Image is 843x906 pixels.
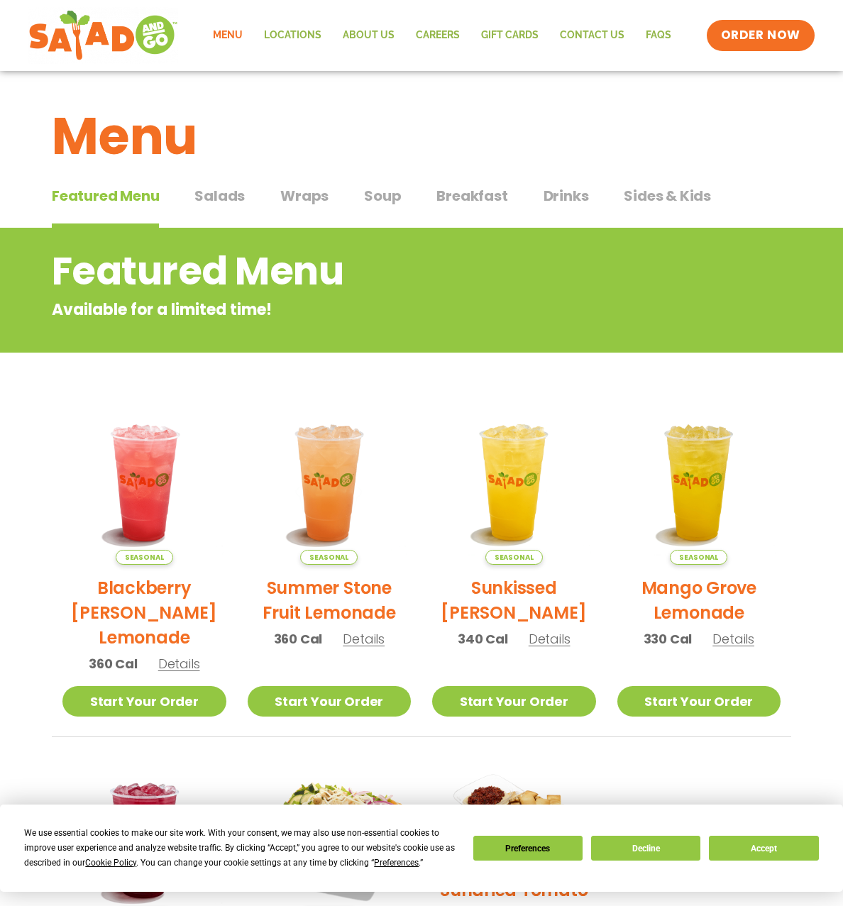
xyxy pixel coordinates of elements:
img: Product photo for Blackberry Bramble Lemonade [62,401,226,565]
span: Breakfast [436,185,507,206]
div: Tabbed content [52,180,791,228]
span: Sides & Kids [624,185,711,206]
span: Details [712,630,754,648]
span: Details [343,630,385,648]
h2: Featured Menu [52,243,677,300]
span: Drinks [544,185,589,206]
img: Product photo for Sundried Tomato Hummus & Pita Chips [432,758,596,868]
a: Contact Us [549,19,635,52]
nav: Menu [202,19,682,52]
span: Wraps [280,185,329,206]
button: Decline [591,836,700,861]
img: Product photo for Mango Grove Lemonade [617,401,781,565]
a: GIFT CARDS [470,19,549,52]
div: We use essential cookies to make our site work. With your consent, we may also use non-essential ... [24,826,456,871]
a: ORDER NOW [707,20,815,51]
span: Seasonal [116,550,173,565]
img: Product photo for Summer Stone Fruit Lemonade [248,401,412,565]
span: Salads [194,185,245,206]
span: 360 Cal [274,629,323,648]
span: ORDER NOW [721,27,800,44]
h1: Menu [52,98,791,175]
img: new-SAG-logo-768×292 [28,7,178,64]
span: 330 Cal [644,629,693,648]
a: FAQs [635,19,682,52]
span: Seasonal [670,550,727,565]
span: Soup [364,185,401,206]
a: Start Your Order [62,686,226,717]
span: Featured Menu [52,185,159,206]
button: Accept [709,836,818,861]
a: Start Your Order [617,686,781,717]
span: Seasonal [300,550,358,565]
span: 360 Cal [89,654,138,673]
span: Details [158,655,200,673]
h2: Mango Grove Lemonade [617,575,781,625]
span: Details [529,630,571,648]
button: Preferences [473,836,583,861]
a: Locations [253,19,332,52]
a: Menu [202,19,253,52]
span: Cookie Policy [85,858,136,868]
h2: Blackberry [PERSON_NAME] Lemonade [62,575,226,650]
h2: Sunkissed [PERSON_NAME] [432,575,596,625]
h2: Summer Stone Fruit Lemonade [248,575,412,625]
img: Product photo for Sunkissed Yuzu Lemonade [432,401,596,565]
p: Available for a limited time! [52,298,677,321]
a: Start Your Order [248,686,412,717]
span: Preferences [374,858,419,868]
span: Seasonal [485,550,543,565]
a: Careers [405,19,470,52]
a: Start Your Order [432,686,596,717]
span: 340 Cal [458,629,508,648]
a: About Us [332,19,405,52]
